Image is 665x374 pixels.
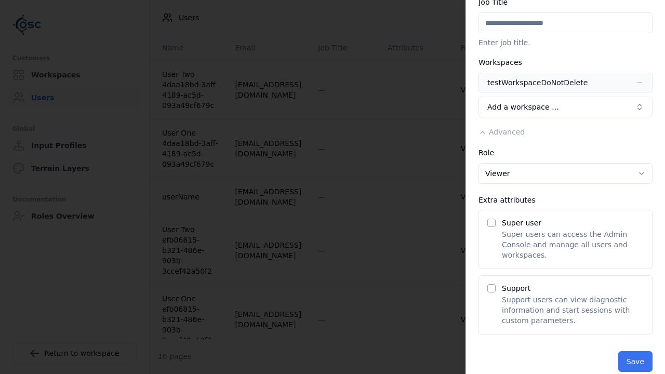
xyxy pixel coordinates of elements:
[487,102,559,112] span: Add a workspace …
[489,128,525,136] span: Advanced
[478,37,653,48] p: Enter job title.
[478,127,525,137] button: Advanced
[502,295,644,326] p: Support users can view diagnostic information and start sessions with custom parameters.
[478,149,494,157] label: Role
[502,284,530,292] label: Support
[487,77,588,88] div: testWorkspaceDoNotDelete
[502,219,541,227] label: Super user
[478,58,522,66] label: Workspaces
[618,351,653,372] button: Save
[502,229,644,260] p: Super users can access the Admin Console and manage all users and workspaces.
[478,196,653,204] div: Extra attributes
